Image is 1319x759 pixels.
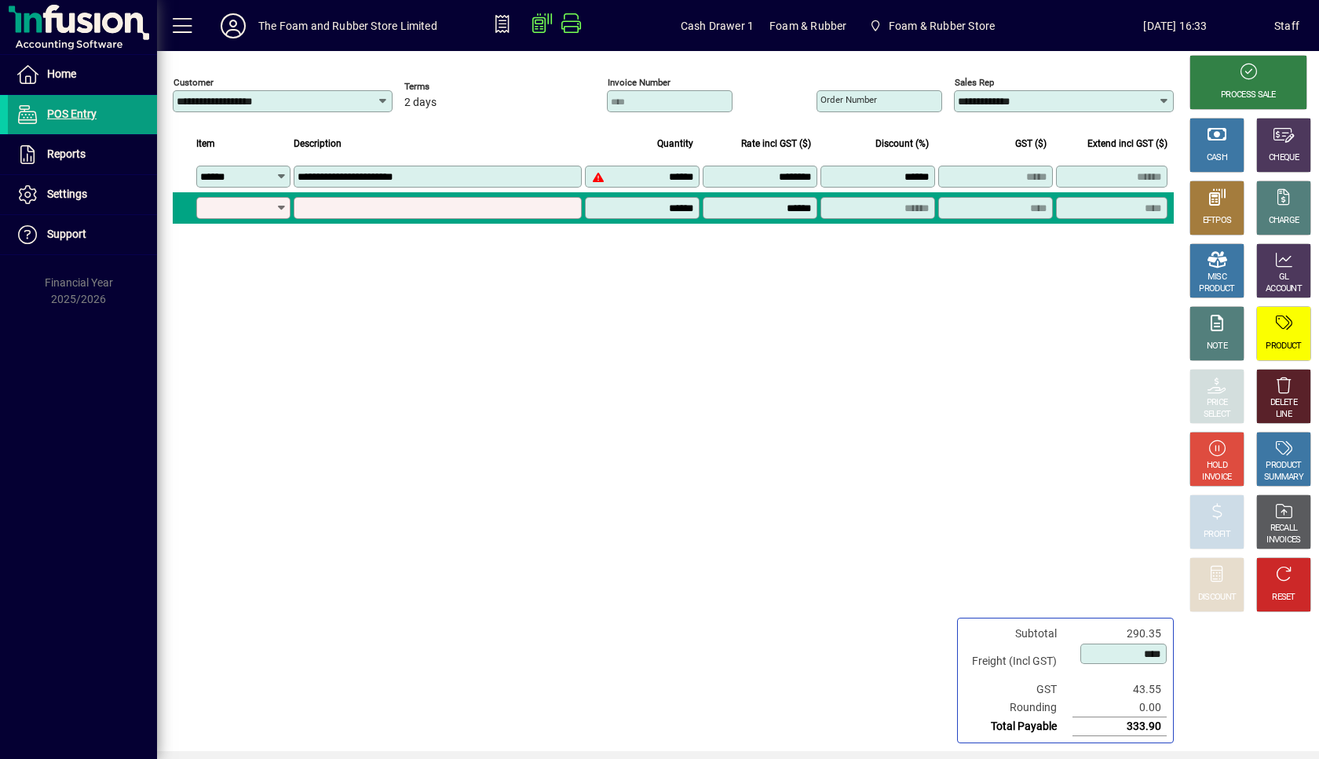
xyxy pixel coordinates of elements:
[964,681,1072,699] td: GST
[1266,535,1300,546] div: INVOICES
[964,625,1072,643] td: Subtotal
[820,94,877,105] mat-label: Order number
[47,108,97,120] span: POS Entry
[1266,283,1302,295] div: ACCOUNT
[1270,523,1298,535] div: RECALL
[1072,699,1167,717] td: 0.00
[862,12,1001,40] span: Foam & Rubber Store
[1269,152,1299,164] div: CHEQUE
[1269,215,1299,227] div: CHARGE
[8,175,157,214] a: Settings
[889,13,995,38] span: Foam & Rubber Store
[47,228,86,240] span: Support
[1207,460,1227,472] div: HOLD
[1072,717,1167,736] td: 333.90
[1087,135,1167,152] span: Extend incl GST ($)
[1208,272,1226,283] div: MISC
[1072,681,1167,699] td: 43.55
[964,699,1072,717] td: Rounding
[1264,472,1303,483] div: SUMMARY
[8,55,157,94] a: Home
[404,97,437,109] span: 2 days
[1202,472,1231,483] div: INVOICE
[47,188,87,200] span: Settings
[208,12,258,40] button: Profile
[1204,409,1231,421] div: SELECT
[875,135,929,152] span: Discount (%)
[294,135,342,152] span: Description
[1076,13,1274,38] span: [DATE] 16:33
[47,68,76,80] span: Home
[1266,460,1301,472] div: PRODUCT
[404,82,499,92] span: Terms
[1198,592,1236,604] div: DISCOUNT
[1015,135,1047,152] span: GST ($)
[1207,397,1228,409] div: PRICE
[964,643,1072,681] td: Freight (Incl GST)
[741,135,811,152] span: Rate incl GST ($)
[1270,397,1297,409] div: DELETE
[657,135,693,152] span: Quantity
[1266,341,1301,352] div: PRODUCT
[196,135,215,152] span: Item
[1204,529,1230,541] div: PROFIT
[1199,283,1234,295] div: PRODUCT
[258,13,437,38] div: The Foam and Rubber Store Limited
[1276,409,1292,421] div: LINE
[1279,272,1289,283] div: GL
[1207,341,1227,352] div: NOTE
[769,13,846,38] span: Foam & Rubber
[1272,592,1295,604] div: RESET
[47,148,86,160] span: Reports
[1274,13,1299,38] div: Staff
[1203,215,1232,227] div: EFTPOS
[174,77,214,88] mat-label: Customer
[1207,152,1227,164] div: CASH
[608,77,670,88] mat-label: Invoice number
[8,215,157,254] a: Support
[1072,625,1167,643] td: 290.35
[681,13,754,38] span: Cash Drawer 1
[955,77,994,88] mat-label: Sales rep
[964,717,1072,736] td: Total Payable
[1221,89,1276,101] div: PROCESS SALE
[8,135,157,174] a: Reports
